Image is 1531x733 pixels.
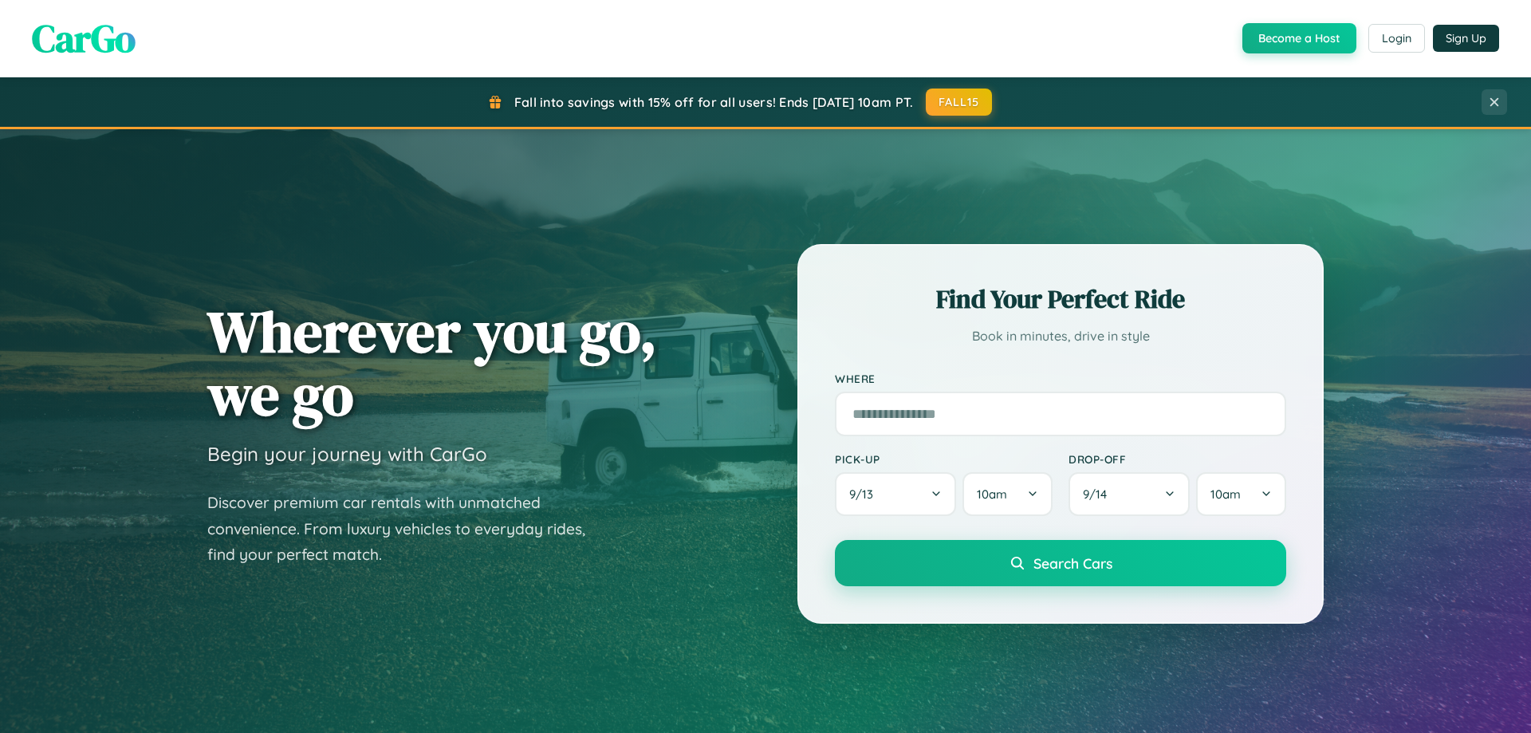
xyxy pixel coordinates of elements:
[1242,23,1356,53] button: Become a Host
[1033,554,1112,572] span: Search Cars
[962,472,1053,516] button: 10am
[1196,472,1286,516] button: 10am
[835,540,1286,586] button: Search Cars
[32,12,136,65] span: CarGo
[207,442,487,466] h3: Begin your journey with CarGo
[514,94,914,110] span: Fall into savings with 15% off for all users! Ends [DATE] 10am PT.
[207,490,606,568] p: Discover premium car rentals with unmatched convenience. From luxury vehicles to everyday rides, ...
[1069,472,1190,516] button: 9/14
[835,372,1286,385] label: Where
[835,472,956,516] button: 9/13
[1083,487,1115,502] span: 9 / 14
[835,282,1286,317] h2: Find Your Perfect Ride
[849,487,881,502] span: 9 / 13
[835,452,1053,466] label: Pick-up
[1433,25,1499,52] button: Sign Up
[207,300,657,426] h1: Wherever you go, we go
[926,89,993,116] button: FALL15
[835,325,1286,348] p: Book in minutes, drive in style
[977,487,1007,502] span: 10am
[1069,452,1286,466] label: Drop-off
[1368,24,1425,53] button: Login
[1210,487,1241,502] span: 10am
